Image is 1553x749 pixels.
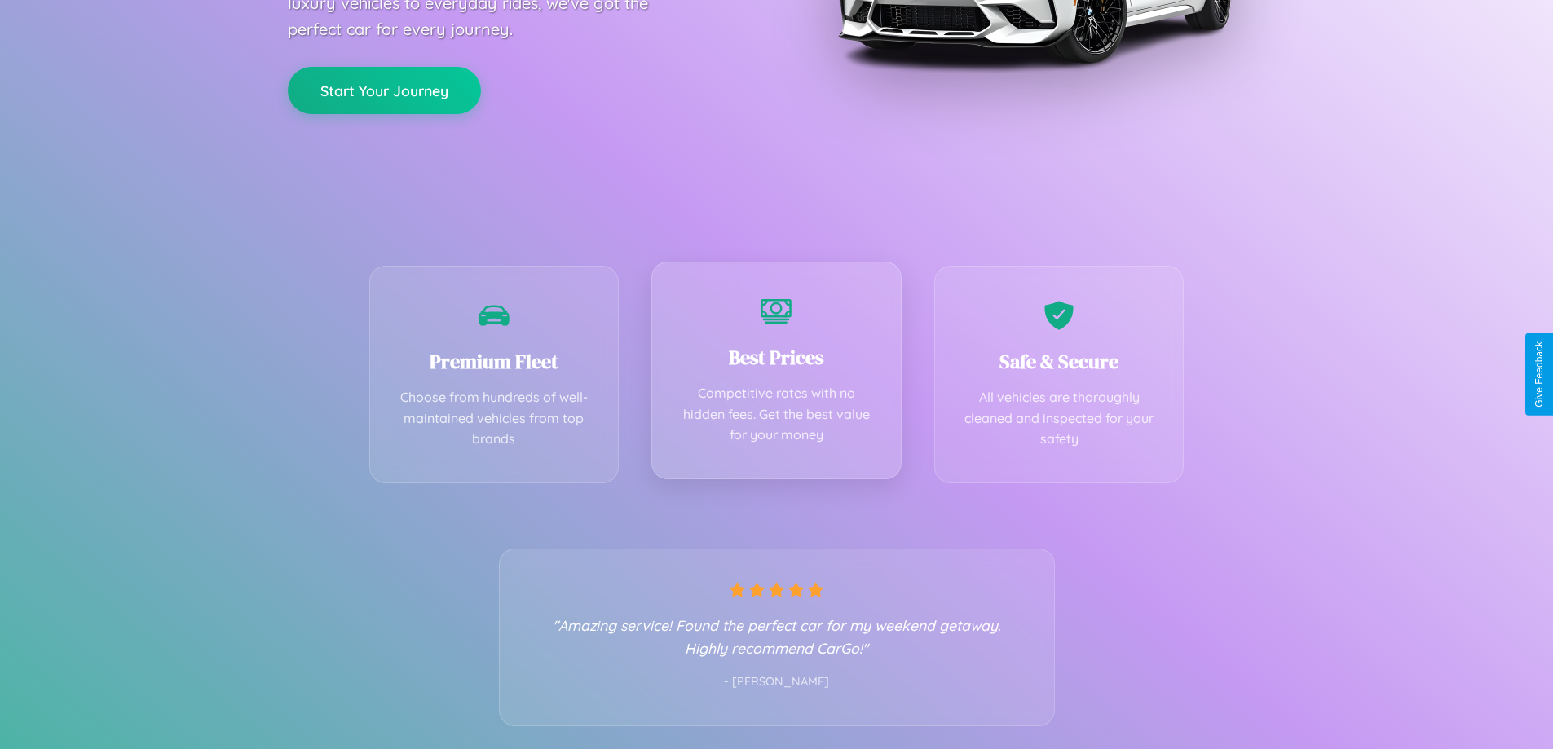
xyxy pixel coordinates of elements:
div: Give Feedback [1533,341,1545,408]
p: All vehicles are thoroughly cleaned and inspected for your safety [960,387,1159,450]
button: Start Your Journey [288,67,481,114]
p: "Amazing service! Found the perfect car for my weekend getaway. Highly recommend CarGo!" [532,614,1021,659]
h3: Premium Fleet [395,348,594,375]
p: Competitive rates with no hidden fees. Get the best value for your money [677,383,876,446]
p: - [PERSON_NAME] [532,672,1021,693]
p: Choose from hundreds of well-maintained vehicles from top brands [395,387,594,450]
h3: Best Prices [677,344,876,371]
h3: Safe & Secure [960,348,1159,375]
